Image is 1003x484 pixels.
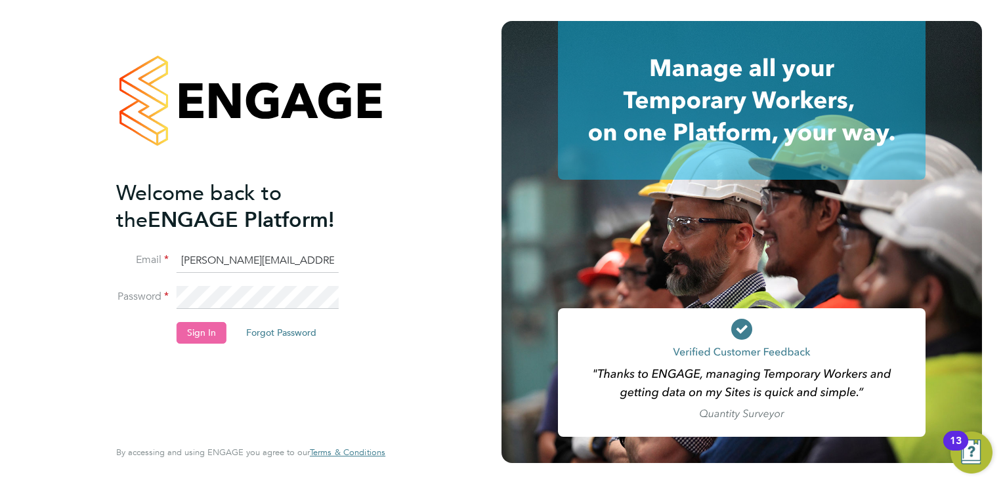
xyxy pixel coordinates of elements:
a: Terms & Conditions [310,447,385,458]
span: Terms & Conditions [310,447,385,458]
keeper-lock: Open Keeper Popup [318,290,334,306]
label: Password [116,290,169,304]
div: 13 [950,441,962,458]
span: By accessing and using ENGAGE you agree to our [116,447,385,458]
button: Forgot Password [236,322,327,343]
button: Sign In [177,322,226,343]
button: Open Resource Center, 13 new notifications [950,432,992,474]
h2: ENGAGE Platform! [116,180,372,233]
input: Enter your work email... [177,249,339,273]
label: Email [116,253,169,267]
span: Welcome back to the [116,180,282,233]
